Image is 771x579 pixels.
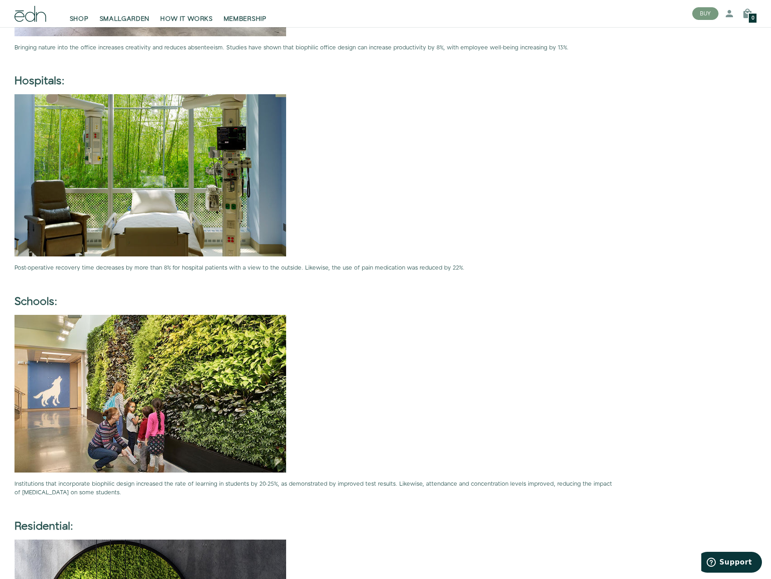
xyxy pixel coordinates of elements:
span: SMALLGARDEN [100,14,150,24]
a: SMALLGARDEN [94,4,155,24]
button: BUY [692,7,718,20]
span: 0 [752,16,754,21]
p: Bringing nature into the office increases creativity and reduces absenteeism. Studies have shown ... [14,43,615,52]
b: Schools: [14,294,57,309]
a: SHOP [64,4,94,24]
span: HOW IT WORKS [160,14,212,24]
span: SHOP [70,14,89,24]
a: HOW IT WORKS [155,4,218,24]
b: Hospitals: [14,73,65,89]
strong: Residential: [14,519,73,534]
p: Institutions that incorporate biophilic design increased the rate of learning in students by 20-2... [14,480,615,497]
span: MEMBERSHIP [224,14,267,24]
iframe: Opens a widget where you can find more information [701,552,762,574]
a: MEMBERSHIP [218,4,272,24]
p: Post-operative recovery time decreases by more than 8% for hospital patients with a view to the o... [14,264,615,272]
